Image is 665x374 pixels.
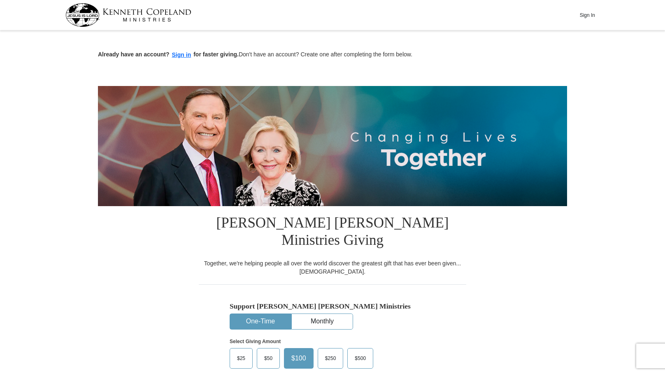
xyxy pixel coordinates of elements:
strong: Select Giving Amount [230,339,281,344]
span: $250 [321,352,340,365]
p: Don't have an account? Create one after completing the form below. [98,50,567,60]
span: $500 [351,352,370,365]
strong: Already have an account? for faster giving. [98,51,239,58]
h5: Support [PERSON_NAME] [PERSON_NAME] Ministries [230,302,435,311]
span: $25 [233,352,249,365]
div: Together, we're helping people all over the world discover the greatest gift that has ever been g... [199,259,466,276]
span: $50 [260,352,277,365]
span: $100 [287,352,310,365]
h1: [PERSON_NAME] [PERSON_NAME] Ministries Giving [199,206,466,259]
img: kcm-header-logo.svg [65,3,191,27]
button: One-Time [230,314,291,329]
button: Sign In [575,9,600,21]
button: Monthly [292,314,353,329]
button: Sign in [170,50,194,60]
